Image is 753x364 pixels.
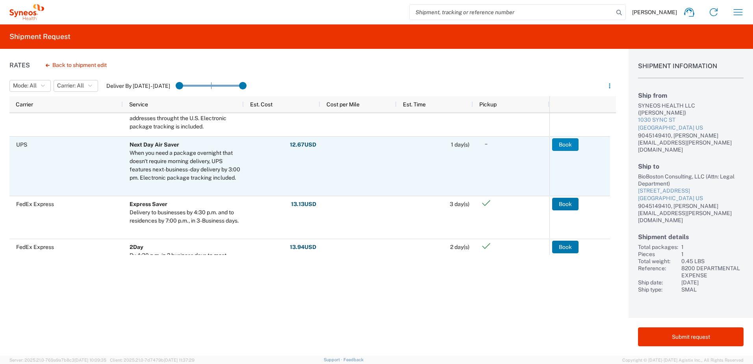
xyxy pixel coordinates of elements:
div: 2Day [130,243,240,251]
span: Cost per Mile [326,101,360,108]
h2: Shipment details [638,233,744,241]
div: Ship date: [638,279,678,286]
span: Carrier [16,101,33,108]
button: Submit request [638,327,744,346]
h2: Shipment Request [9,32,70,41]
div: 9045149410, [PERSON_NAME][EMAIL_ADDRESS][PERSON_NAME][DOMAIN_NAME] [638,132,744,153]
div: Reference: [638,265,678,279]
div: When you need a package overnight that doesn't require morning delivery, UPS features next-busine... [130,149,240,182]
div: 8200 DEPARTMENTAL EXPENSE [681,265,744,279]
div: Total weight: [638,258,678,265]
div: 1 [681,251,744,258]
div: Pieces [638,251,678,258]
div: 0.45 LBS [681,258,744,265]
h2: Ship to [638,163,744,170]
h2: Ship from [638,92,744,99]
div: SYNEOS HEALTH LLC ([PERSON_NAME]) [638,102,744,116]
span: [PERSON_NAME] [632,9,677,16]
span: Server: 2025.21.0-769a9a7b8c3 [9,358,106,362]
button: Book [552,138,579,151]
h1: Shipment Information [638,62,744,78]
div: [STREET_ADDRESS] [638,187,744,195]
button: Book [552,198,579,210]
div: Total packages: [638,243,678,251]
span: FedEx Express [16,244,54,250]
button: Mode: All [9,80,51,92]
div: By 4:30 p.m. in 2 business days to most areas (by 7 p.m. to residences). [130,251,240,268]
div: Express Saver [130,200,240,208]
span: Copyright © [DATE]-[DATE] Agistix Inc., All Rights Reserved [622,357,744,364]
span: Mode: All [13,82,37,89]
span: 13.94 USD [290,243,316,251]
span: Client: 2025.21.0-7d7479b [110,358,195,362]
span: Pickup [479,101,497,108]
button: 13.94USD [289,241,317,253]
span: FedEx Express [16,201,54,207]
button: Back to shipment edit [39,58,113,72]
a: 1030 SYNC ST[GEOGRAPHIC_DATA] US [638,116,744,132]
div: [DATE] [681,279,744,286]
span: Service [129,101,148,108]
div: 1 [681,243,744,251]
span: 12.67 USD [290,141,316,149]
span: UPS [16,141,27,148]
a: Feedback [343,357,364,362]
span: Est. Cost [250,101,273,108]
div: [GEOGRAPHIC_DATA] US [638,124,744,132]
span: [DATE] 11:37:29 [164,358,195,362]
span: [DATE] 10:09:35 [74,358,106,362]
div: Next Day Air Saver [130,141,240,149]
a: [STREET_ADDRESS][GEOGRAPHIC_DATA] US [638,187,744,202]
span: Est. Time [403,101,426,108]
div: Ship type: [638,286,678,293]
button: Book [552,241,579,253]
a: Support [324,357,343,362]
input: Shipment, tracking or reference number [410,5,614,20]
span: Carrier: All [57,82,84,89]
button: 13.13USD [291,198,317,210]
div: [GEOGRAPHIC_DATA] US [638,195,744,202]
div: SMAL [681,286,744,293]
span: 2 day(s) [450,244,469,250]
div: 9045149410, [PERSON_NAME][EMAIL_ADDRESS][PERSON_NAME][DOMAIN_NAME] [638,202,744,224]
div: Delivery to businesses by 4:30 p.m. and to residences by 7:00 p.m., in 3-Business days. [130,208,240,225]
div: 1030 SYNC ST [638,116,744,124]
button: Carrier: All [54,80,98,92]
span: 1 day(s) [451,141,469,148]
label: Deliver By [DATE] - [DATE] [106,82,170,89]
h1: Rates [9,61,30,69]
button: 12.67USD [289,138,317,151]
span: 13.13 USD [291,201,316,208]
div: BioBoston Consulting, LLC (Attn: Legal Department) [638,173,744,187]
span: 3 day(s) [450,201,469,207]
